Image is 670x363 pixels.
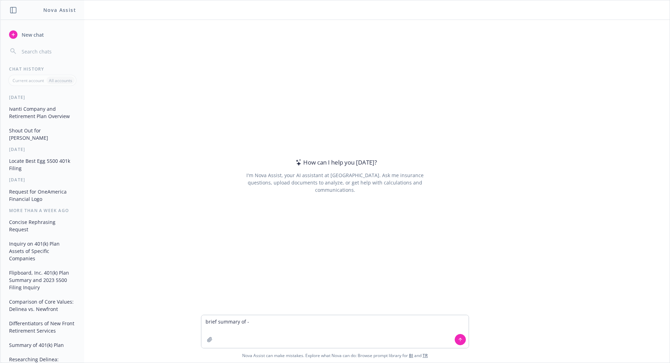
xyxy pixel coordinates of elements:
[201,315,469,348] textarea: brief summary of -
[6,296,79,315] button: Comparison of Core Values: Delinea vs. Newfront
[237,172,433,194] div: I'm Nova Assist, your AI assistant at [GEOGRAPHIC_DATA]. Ask me insurance questions, upload docum...
[1,177,84,183] div: [DATE]
[20,46,76,56] input: Search chats
[6,103,79,122] button: Ivanti Company and Retirement Plan Overview
[1,94,84,100] div: [DATE]
[43,6,76,14] h1: Nova Assist
[6,238,79,264] button: Inquiry on 401(k) Plan Assets of Specific Companies
[1,146,84,152] div: [DATE]
[49,78,72,84] p: All accounts
[1,66,84,72] div: Chat History
[409,353,413,358] a: BI
[6,267,79,293] button: Flipboard, Inc. 401(k) Plan Summary and 2023 5500 Filing Inquiry
[3,348,667,363] span: Nova Assist can make mistakes. Explore what Nova can do: Browse prompt library for and
[6,28,79,41] button: New chat
[293,158,377,167] div: How can I help you [DATE]?
[6,339,79,351] button: Summary of 401(k) Plan
[6,186,79,205] button: Request for OneAmerica Financial Logo
[6,125,79,144] button: Shout Out for [PERSON_NAME]
[6,216,79,235] button: Concise Rephrasing Request
[423,353,428,358] a: TR
[20,31,44,38] span: New chat
[1,208,84,213] div: More than a week ago
[6,318,79,336] button: Differentiators of New Front Retirement Services
[6,155,79,174] button: Locate Best Egg 5500 401k Filing
[13,78,44,84] p: Current account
